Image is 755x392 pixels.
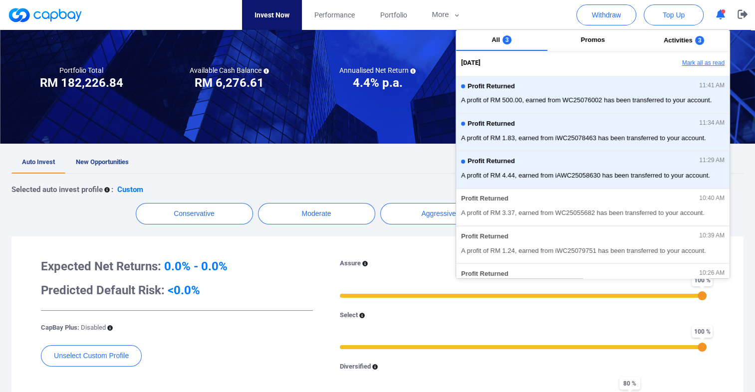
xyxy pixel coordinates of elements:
button: All3 [456,30,547,51]
h3: RM 6,276.61 [195,75,264,91]
span: 10:26 AM [699,270,725,277]
button: Unselect Custom Profile [41,345,142,367]
span: <0.0% [168,283,200,297]
span: 10:39 AM [699,232,725,239]
h3: RM 182,226.84 [40,75,123,91]
button: Withdraw [576,4,636,25]
span: [DATE] [461,58,481,68]
span: 3 [503,35,512,44]
button: Promos [547,30,639,51]
span: Profit Returned [461,195,508,202]
p: Assure [340,258,361,269]
span: A profit of RM 1.24, earned from iWC25079751 has been transferred to your account. [461,246,725,256]
span: Profit Returned [468,158,515,165]
span: 11:29 AM [699,157,725,164]
span: 80 % [619,377,640,390]
h5: Available Cash Balance [190,66,269,75]
span: Profit Returned [468,83,515,90]
span: A profit of RM 500.00, earned from WC25076002 has been transferred to your account. [461,95,725,105]
p: : [111,184,113,196]
span: A profit of RM 1.83, earned from iWC25078463 has been transferred to your account. [461,133,725,143]
span: A profit of RM 4.44, earned from iAWC25058630 has been transferred to your account. [461,171,725,181]
p: Diversified [340,362,371,372]
button: Mark all as read [622,55,730,72]
h3: Expected Net Returns: [41,258,313,274]
span: Performance [314,9,355,20]
button: Profit Returned10:40 AMA profit of RM 3.37, earned from WC25055682 has been transferred to your a... [456,189,730,226]
button: Profit Returned10:26 AMA profit of RM 40.32, earned from WC25076439 has been transferred to your ... [456,263,730,301]
span: Profit Returned [461,270,508,278]
span: Promos [581,36,605,43]
span: 0.0% - 0.0% [164,259,228,273]
button: Conservative [136,203,253,224]
span: All [492,36,500,43]
p: CapBay Plus: [41,323,106,333]
button: Profit Returned11:34 AMA profit of RM 1.83, earned from iWC25078463 has been transferred to your ... [456,113,730,151]
span: New Opportunities [76,158,129,166]
button: Top Up [644,4,704,25]
span: 100 % [692,325,713,338]
p: Custom [117,184,143,196]
span: Activities [664,36,693,44]
span: Profit Returned [468,120,515,128]
h3: 4.4% p.a. [352,75,402,91]
button: Profit Returned11:41 AMA profit of RM 500.00, earned from WC25076002 has been transferred to your... [456,76,730,113]
p: Selected auto invest profile [11,184,103,196]
h5: Annualised Net Return [339,66,416,75]
span: 10:40 AM [699,195,725,202]
h3: Predicted Default Risk: [41,282,313,298]
span: 11:41 AM [699,82,725,89]
span: 100 % [692,274,713,286]
span: Auto Invest [22,158,55,166]
button: Profit Returned11:29 AMA profit of RM 4.44, earned from iAWC25058630 has been transferred to your... [456,151,730,188]
button: Moderate [258,203,375,224]
span: Profit Returned [461,233,508,240]
button: Profit Returned10:39 AMA profit of RM 1.24, earned from iWC25079751 has been transferred to your ... [456,226,730,263]
h5: Portfolio Total [59,66,103,75]
span: Portfolio [380,9,407,20]
span: Disabled [81,324,106,331]
p: Select [340,310,358,321]
button: Activities3 [638,30,730,51]
span: Top Up [663,10,685,20]
span: 11:34 AM [699,120,725,127]
span: 3 [695,36,705,45]
button: Aggressive [380,203,498,224]
span: A profit of RM 3.37, earned from WC25055682 has been transferred to your account. [461,208,725,218]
